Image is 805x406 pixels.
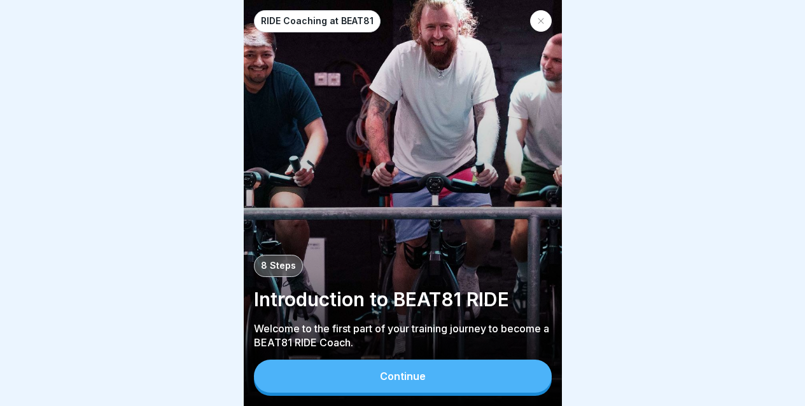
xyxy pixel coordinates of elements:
[254,287,552,311] p: Introduction to BEAT81 RIDE
[254,360,552,393] button: Continue
[380,370,426,382] div: Continue
[261,16,374,27] p: RIDE Coaching at BEAT81
[261,261,296,271] p: 8 Steps
[254,321,552,349] p: Welcome to the first part of your training journey to become a BEAT81 RIDE Coach.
